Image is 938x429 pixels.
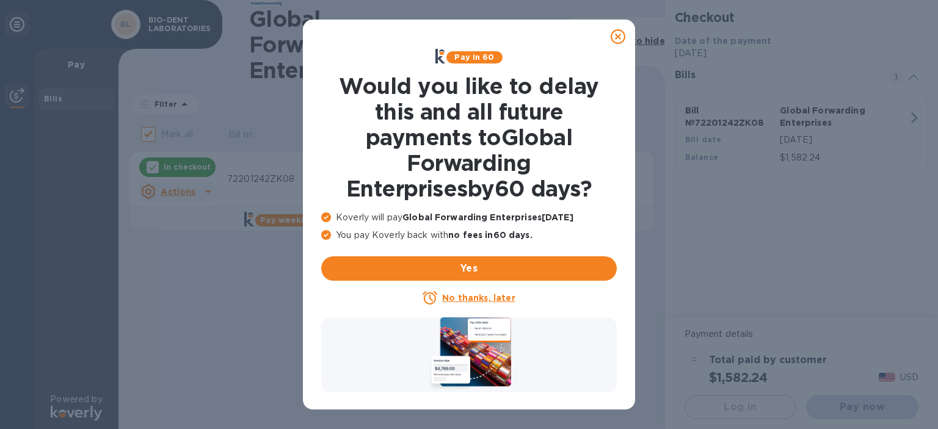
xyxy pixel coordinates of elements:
p: Koverly will pay [321,211,617,224]
u: No thanks, later [442,293,515,303]
h1: Would you like to delay this and all future payments to Global Forwarding Enterprises by 60 days ? [321,73,617,201]
b: no fees in 60 days . [448,230,532,240]
p: You pay Koverly back with [321,229,617,242]
b: Pay in 60 [454,52,494,62]
span: Yes [331,261,607,276]
b: Global Forwarding Enterprises [DATE] [402,212,573,222]
button: Yes [321,256,617,281]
